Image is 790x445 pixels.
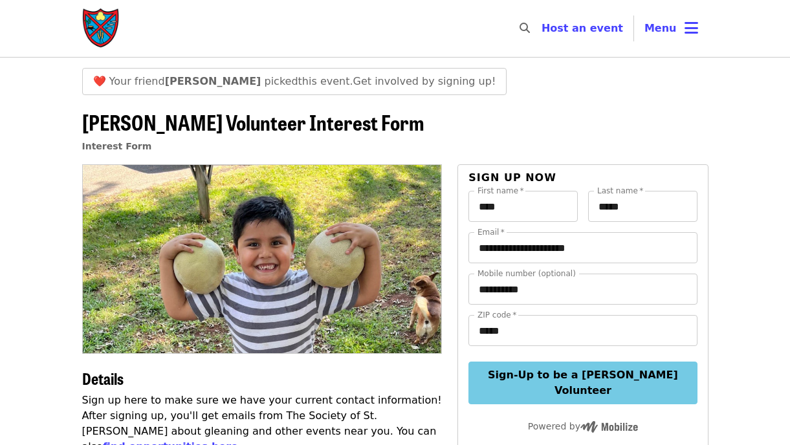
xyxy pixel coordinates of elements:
[477,270,576,277] label: Mobile number (optional)
[468,362,697,404] button: Sign-Up to be a [PERSON_NAME] Volunteer
[82,8,121,49] img: Society of St. Andrew - Home
[93,75,106,87] span: heart emoji
[685,19,698,38] i: bars icon
[468,315,697,346] input: ZIP code
[477,228,505,236] label: Email
[644,22,677,34] span: Menu
[580,421,638,433] img: Powered by Mobilize
[82,367,124,389] span: Details
[82,141,152,151] a: Interest Form
[109,75,496,87] span: Your friend picked this event . Get involved by signing up!
[83,165,442,353] img: SoSA Volunteer Interest Form organized by Society of St. Andrew
[165,75,261,87] strong: [PERSON_NAME]
[520,22,530,34] i: search icon
[588,191,697,222] input: Last name
[468,274,697,305] input: Mobile number (optional)
[528,421,638,431] span: Powered by
[538,13,548,44] input: Search
[597,187,643,195] label: Last name
[468,191,578,222] input: First name
[542,22,623,34] a: Host an event
[468,171,556,184] span: Sign up now
[82,107,424,137] span: [PERSON_NAME] Volunteer Interest Form
[477,187,524,195] label: First name
[477,311,516,319] label: ZIP code
[634,13,708,44] button: Toggle account menu
[468,232,697,263] input: Email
